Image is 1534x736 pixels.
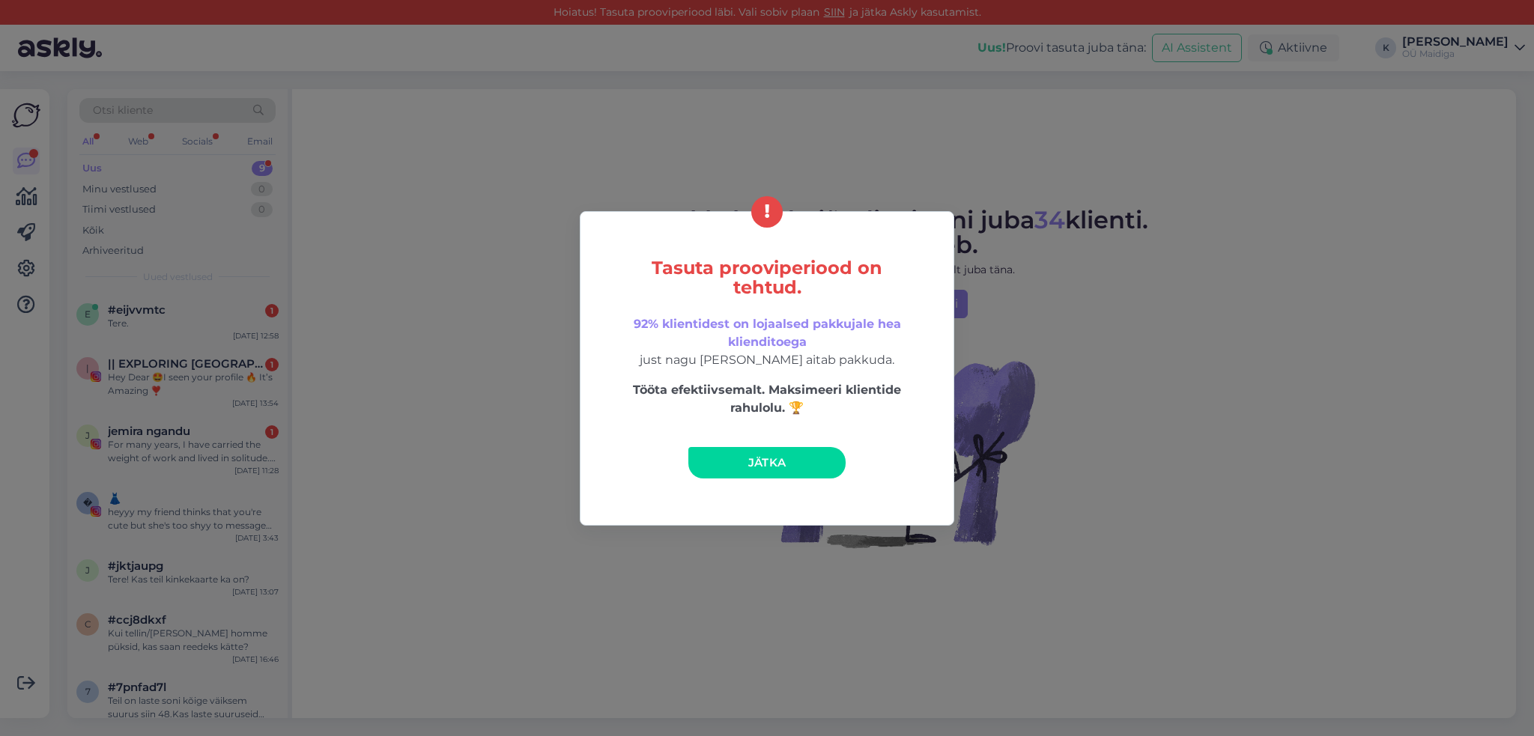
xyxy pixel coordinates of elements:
[612,315,922,369] p: just nagu [PERSON_NAME] aitab pakkuda.
[688,447,846,478] a: Jätka
[634,317,901,349] span: 92% klientidest on lojaalsed pakkujale hea klienditoega
[748,455,786,469] span: Jätka
[612,258,922,297] h5: Tasuta prooviperiood on tehtud.
[612,381,922,417] p: Tööta efektiivsemalt. Maksimeeri klientide rahulolu. 🏆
